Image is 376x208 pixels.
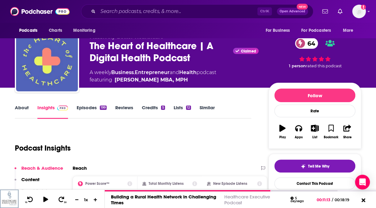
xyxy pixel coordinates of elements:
[135,69,170,75] a: Entrepreneur
[21,165,63,171] p: Reach & Audience
[49,26,62,35] span: Charts
[297,25,340,36] button: open menu
[115,105,133,119] a: Reviews
[301,26,331,35] span: For Podcasters
[339,121,355,143] button: Share
[100,106,107,110] div: 199
[274,121,290,143] button: Play
[111,69,134,75] a: Business
[37,105,68,119] a: InsightsPodchaser Pro
[90,76,216,84] span: featuring
[343,135,351,139] div: Share
[213,181,247,186] h2: New Episode Listens
[57,106,68,110] img: Podchaser Pro
[186,106,191,110] div: 12
[274,89,355,102] button: Follow
[73,26,95,35] span: Monitoring
[81,197,91,202] div: 1 x
[174,105,191,119] a: Lists12
[301,38,318,49] span: 64
[149,181,184,186] h2: Total Monthly Listens
[295,135,303,139] div: Apps
[25,201,27,204] span: 10
[115,76,188,84] a: Halle Tecco MBA, MPH
[15,105,29,119] a: About
[241,50,256,53] span: Claimed
[343,26,353,35] span: More
[77,105,107,119] a: Episodes199
[323,121,339,143] button: Bookmark
[307,121,323,143] button: List
[21,177,40,182] p: Content
[111,194,216,206] a: Building a Rural Health Network in Challenging Times
[24,196,36,204] button: 10
[277,8,308,15] button: Open AdvancedNew
[279,135,286,139] div: Play
[16,30,78,91] img: The Heart of Healthcare | A Digital Health Podcast
[265,26,290,35] span: For Business
[69,25,103,36] button: open menu
[352,5,366,18] img: User Profile
[361,5,366,10] svg: Add a profile image
[289,64,306,68] span: 1 person
[320,6,330,17] a: Show notifications dropdown
[85,181,109,186] h2: Power Score™
[15,177,40,188] button: Content
[317,198,332,202] span: 00:11:13
[274,177,355,189] a: Contact This Podcast
[224,194,270,206] a: Healthcare Executive Podcast
[355,175,370,189] div: Open Intercom Messenger
[290,121,306,143] button: Apps
[90,34,163,40] span: Massively Better Healthcare
[170,69,179,75] span: and
[73,165,87,171] h2: Reach
[134,69,135,75] span: ,
[333,198,356,202] span: 00:18:19
[268,34,361,73] div: 64 1 personrated this podcast
[19,26,37,35] span: Podcasts
[64,201,66,204] span: 30
[274,160,355,173] button: tell me why sparkleTell Me Why
[261,25,298,36] button: open menu
[352,5,366,18] span: Logged in as cnagle
[306,64,342,68] span: rated this podcast
[301,164,306,169] img: tell me why sparkle
[308,164,329,169] span: Tell Me Why
[161,106,165,110] div: 5
[257,7,272,15] span: Ctrl K
[290,197,309,203] div: 5 days ago
[15,165,63,177] button: Reach & Audience
[297,4,308,10] span: New
[81,4,313,19] div: Search podcasts, credits, & more...
[335,6,345,17] a: Show notifications dropdown
[15,188,50,199] button: Brand Safety
[324,135,338,139] div: Bookmark
[90,69,216,84] div: A weekly podcast
[15,25,45,36] button: open menu
[45,25,66,36] a: Charts
[280,10,305,13] span: Open Advanced
[339,25,361,36] button: open menu
[200,105,215,119] a: Similar
[274,105,355,117] div: Rate
[179,69,196,75] a: Health
[312,135,317,139] div: List
[295,38,318,49] a: 64
[56,196,68,204] button: 30
[352,5,366,18] button: Show profile menu
[98,6,257,16] input: Search podcasts, credits, & more...
[142,105,165,119] a: Credits5
[15,144,71,153] h1: Podcast Insights
[332,198,333,202] span: /
[10,6,70,17] img: Podchaser - Follow, Share and Rate Podcasts
[21,188,50,194] p: Brand Safety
